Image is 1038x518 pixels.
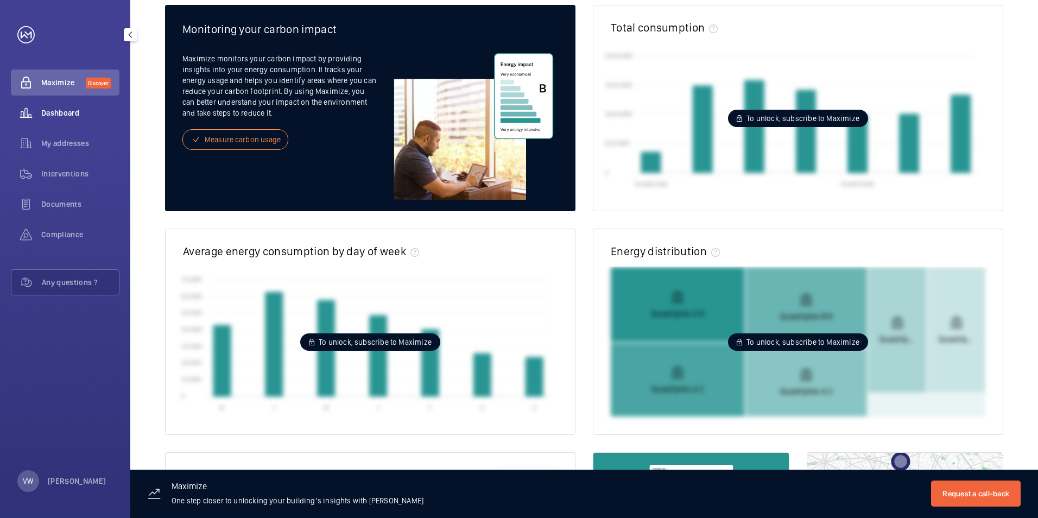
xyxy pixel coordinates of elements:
[389,53,558,200] img: energy-freemium-EN.svg
[605,168,609,176] text: 0
[41,199,119,210] span: Documents
[605,140,630,147] text: 500 kWh
[172,495,423,506] p: One step closer to unlocking your building’s insights with [PERSON_NAME]
[181,342,202,350] text: 30 kWh
[41,108,119,118] span: Dashboard
[41,138,119,149] span: My addresses
[182,53,389,118] p: Maximize monitors your carbon impact by providing insights into your energy consumption. It track...
[183,244,406,258] h2: Average energy consumption by day of week
[181,275,202,283] text: 70 kWh
[746,337,859,348] span: To unlock, subscribe to Maximize
[611,21,705,34] h2: Total consumption
[181,376,201,383] text: 10 kWh
[181,309,202,317] text: 50 kWh
[319,337,432,348] span: To unlock, subscribe to Maximize
[746,113,859,124] span: To unlock, subscribe to Maximize
[605,81,632,89] text: 1500 kWh
[181,325,202,333] text: 40 kWh
[611,244,707,258] h2: Energy distribution
[181,392,185,400] text: 0
[205,134,281,145] span: Measure carbon usage
[605,110,632,118] text: 1000 kWh
[931,481,1021,507] button: Request a call-back
[42,277,119,288] span: Any questions ?
[182,22,558,36] h2: Monitoring your carbon impact
[23,476,33,487] p: VW
[41,229,119,240] span: Compliance
[181,359,202,367] text: 20 kWh
[41,168,119,179] span: Interventions
[498,468,558,485] button: £0.30/kWh
[41,77,86,88] span: Maximize
[48,476,106,487] p: [PERSON_NAME]
[181,292,202,300] text: 60 kWh
[605,52,633,59] text: 2000 kWh
[86,78,111,89] span: Discover
[172,482,423,495] h3: Maximize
